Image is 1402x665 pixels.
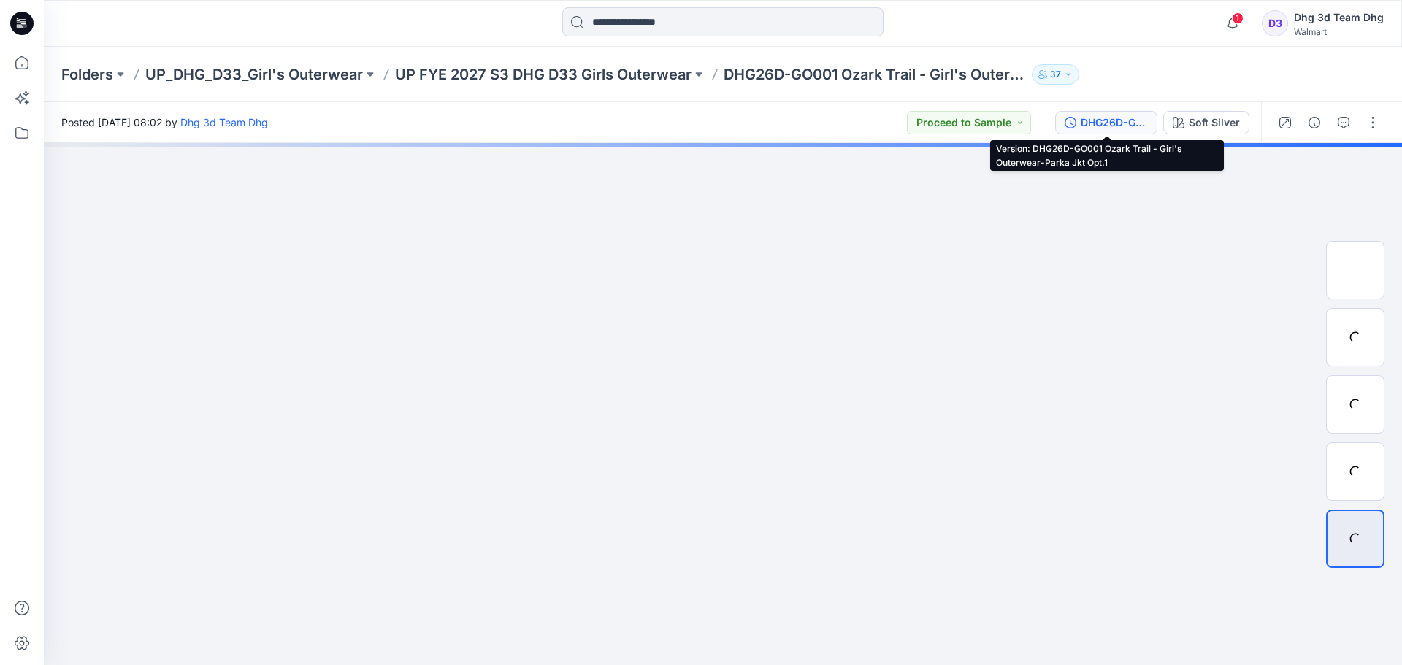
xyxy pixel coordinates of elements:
[1163,111,1249,134] button: Soft Silver
[61,115,268,130] span: Posted [DATE] 08:02 by
[61,64,113,85] a: Folders
[145,64,363,85] a: UP_DHG_D33_Girl's Outerwear
[1055,111,1157,134] button: DHG26D-GO001 Ozark Trail - Girl's Outerwear-Parka Jkt Opt.1
[1050,66,1061,82] p: 37
[1262,10,1288,36] div: D3
[1032,64,1079,85] button: 37
[1294,9,1384,26] div: Dhg 3d Team Dhg
[395,64,692,85] a: UP FYE 2027 S3 DHG D33 Girls Outerwear
[1294,26,1384,37] div: Walmart
[180,116,268,128] a: Dhg 3d Team Dhg
[1232,12,1244,24] span: 1
[1303,111,1326,134] button: Details
[724,64,1026,85] p: DHG26D-GO001 Ozark Trail - Girl's Outerwear-Parka Jkt Opt.1
[1189,115,1240,131] div: Soft Silver
[1081,115,1148,131] div: DHG26D-GO001 Ozark Trail - Girl's Outerwear-Parka Jkt Opt.1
